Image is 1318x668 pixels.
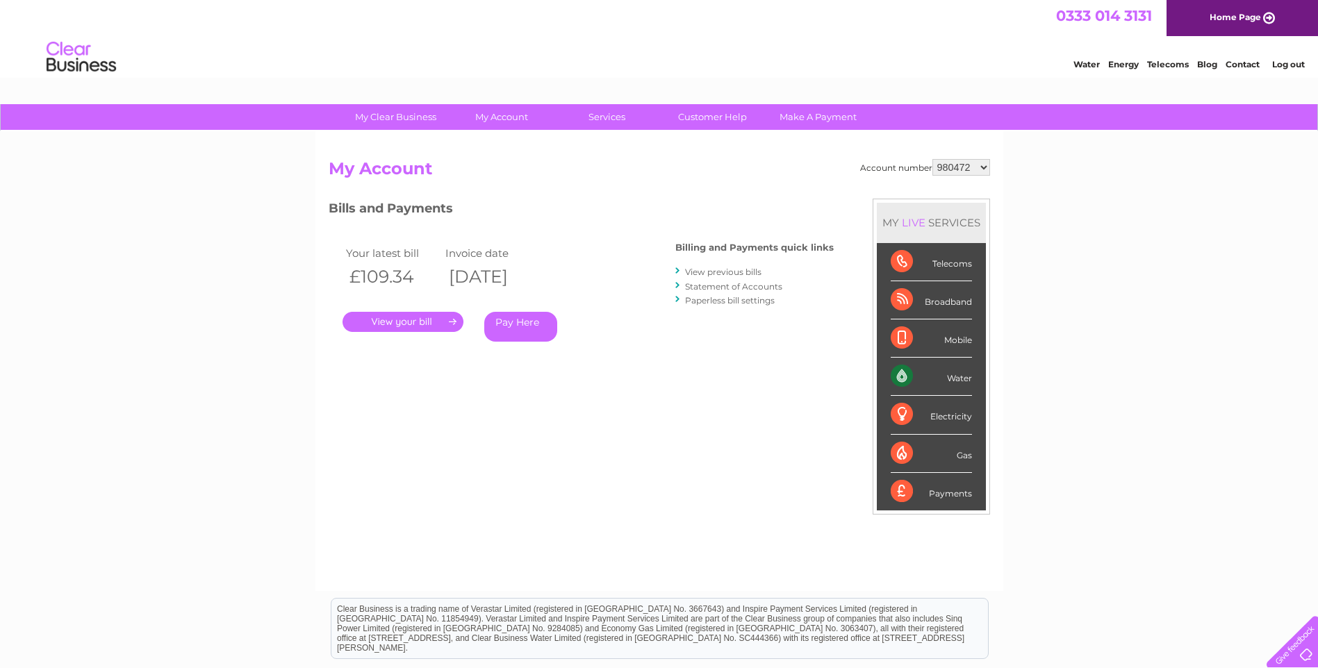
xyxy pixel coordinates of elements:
[899,216,928,229] div: LIVE
[484,312,557,342] a: Pay Here
[1226,59,1260,69] a: Contact
[442,262,542,291] th: [DATE]
[343,244,443,262] td: Your latest bill
[1108,59,1139,69] a: Energy
[891,358,972,396] div: Water
[550,104,664,130] a: Services
[655,104,770,130] a: Customer Help
[685,281,782,292] a: Statement of Accounts
[46,36,117,78] img: logo.png
[329,199,834,223] h3: Bills and Payments
[1056,7,1152,24] a: 0333 014 3131
[1147,59,1189,69] a: Telecoms
[331,8,988,67] div: Clear Business is a trading name of Verastar Limited (registered in [GEOGRAPHIC_DATA] No. 3667643...
[1073,59,1100,69] a: Water
[891,435,972,473] div: Gas
[891,243,972,281] div: Telecoms
[442,244,542,262] td: Invoice date
[343,262,443,291] th: £109.34
[338,104,453,130] a: My Clear Business
[761,104,875,130] a: Make A Payment
[1197,59,1217,69] a: Blog
[675,242,834,253] h4: Billing and Payments quick links
[685,295,775,306] a: Paperless bill settings
[891,396,972,434] div: Electricity
[1272,59,1305,69] a: Log out
[891,319,972,358] div: Mobile
[877,203,986,242] div: MY SERVICES
[444,104,559,130] a: My Account
[891,281,972,319] div: Broadband
[891,473,972,510] div: Payments
[343,312,463,332] a: .
[685,267,761,277] a: View previous bills
[329,159,990,185] h2: My Account
[860,159,990,176] div: Account number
